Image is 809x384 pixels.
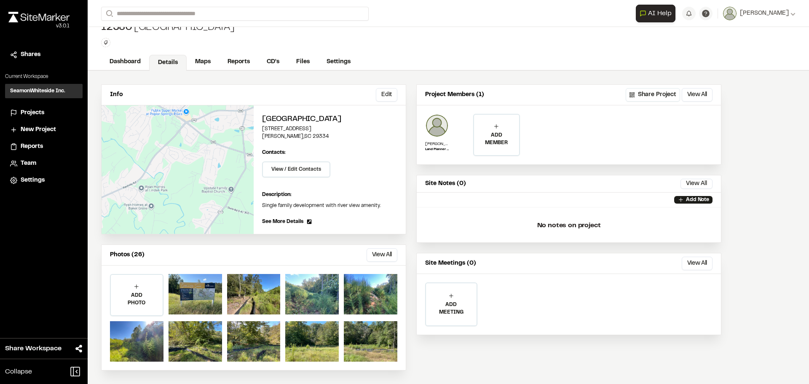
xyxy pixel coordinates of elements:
[10,125,78,134] a: New Project
[425,114,449,137] img: Ian Kola
[636,5,675,22] button: Open AI Assistant
[723,7,737,20] img: User
[21,142,43,151] span: Reports
[5,367,32,377] span: Collapse
[219,54,258,70] a: Reports
[149,55,187,71] a: Details
[682,257,713,270] button: View All
[425,141,449,147] p: [PERSON_NAME]
[425,259,476,268] p: Site Meetings (0)
[262,161,330,177] button: View / Edit Contacts
[110,90,123,99] p: Info
[110,250,145,260] p: Photos (26)
[262,125,397,133] p: [STREET_ADDRESS]
[258,54,288,70] a: CD's
[101,21,132,35] span: 12380
[10,142,78,151] a: Reports
[8,12,70,22] img: rebrand.png
[101,54,149,70] a: Dashboard
[636,5,679,22] div: Open AI Assistant
[680,179,713,189] button: View All
[101,21,235,35] div: [GEOGRAPHIC_DATA]
[101,7,116,21] button: Search
[425,90,484,99] p: Project Members (1)
[318,54,359,70] a: Settings
[5,73,83,81] p: Current Workspace
[686,196,709,204] p: Add Note
[8,22,70,30] div: Oh geez...please don't...
[425,147,449,152] p: Land Planner II
[262,149,286,156] p: Contacts:
[474,132,519,147] p: ADD MEMBER
[10,176,78,185] a: Settings
[111,292,163,307] p: ADD PHOTO
[5,344,62,354] span: Share Workspace
[367,248,397,262] button: View All
[626,88,680,102] button: Share Project
[21,159,36,168] span: Team
[187,54,219,70] a: Maps
[648,8,672,19] span: AI Help
[262,202,397,209] p: Single family development with river view amenity.
[262,133,397,140] p: [PERSON_NAME] , SC 29334
[10,108,78,118] a: Projects
[262,191,397,199] p: Description:
[101,38,110,47] button: Edit Tags
[21,108,44,118] span: Projects
[740,9,789,18] span: [PERSON_NAME]
[425,179,466,188] p: Site Notes (0)
[262,218,303,226] span: See More Details
[262,114,397,125] h2: [GEOGRAPHIC_DATA]
[426,301,477,316] p: ADD MEETING
[288,54,318,70] a: Files
[21,176,45,185] span: Settings
[21,125,56,134] span: New Project
[10,50,78,59] a: Shares
[10,159,78,168] a: Team
[376,88,397,102] button: Edit
[21,50,40,59] span: Shares
[423,212,714,239] p: No notes on project
[723,7,796,20] button: [PERSON_NAME]
[10,87,65,95] h3: SeamonWhiteside Inc.
[682,88,713,102] button: View All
